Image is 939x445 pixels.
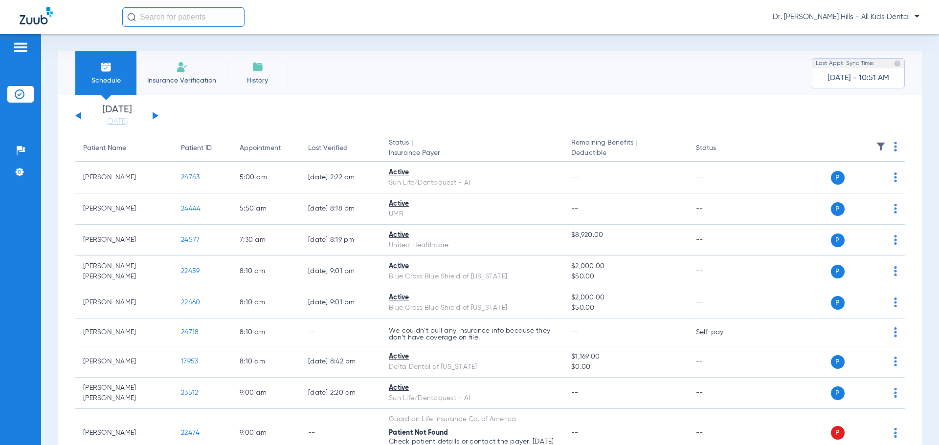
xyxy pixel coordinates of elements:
span: Last Appt. Sync Time: [816,59,874,68]
div: Active [389,168,556,178]
div: Active [389,352,556,362]
div: Patient Name [83,143,126,153]
div: Active [389,293,556,303]
div: Guardian Life Insurance Co. of America [389,414,556,424]
img: group-dot-blue.svg [894,327,897,337]
span: P [831,355,845,369]
div: United Healthcare [389,240,556,251]
td: [PERSON_NAME] [PERSON_NAME] [75,256,173,287]
span: 24743 [181,174,200,181]
img: group-dot-blue.svg [894,266,897,276]
td: 5:50 AM [232,193,300,225]
div: Patient Name [83,143,165,153]
img: group-dot-blue.svg [894,357,897,366]
img: Zuub Logo [20,7,53,24]
span: $50.00 [571,272,680,282]
td: [PERSON_NAME] [75,225,173,256]
span: $1,169.00 [571,352,680,362]
img: History [252,61,264,73]
a: [DATE] [88,117,146,127]
span: P [831,265,845,278]
td: -- [688,287,754,318]
p: We couldn’t pull any insurance info because they don’t have coverage on file. [389,327,556,341]
span: 24718 [181,329,199,336]
span: $2,000.00 [571,293,680,303]
span: 24444 [181,205,201,212]
div: Sun Life/Dentaquest - AI [389,393,556,403]
div: Last Verified [308,143,373,153]
td: 9:00 AM [232,378,300,409]
span: -- [571,174,579,181]
div: Last Verified [308,143,348,153]
span: [DATE] - 10:51 AM [827,73,889,83]
td: [DATE] 9:01 PM [300,256,381,287]
span: $0.00 [571,362,680,372]
td: [PERSON_NAME] [75,162,173,193]
div: Patient ID [181,143,212,153]
span: -- [571,429,579,436]
span: 22460 [181,299,200,306]
span: Dr. [PERSON_NAME] Hills - All Kids Dental [773,12,919,22]
span: Schedule [83,76,129,85]
td: -- [688,378,754,409]
iframe: Chat Widget [890,398,939,445]
td: [PERSON_NAME] [75,287,173,318]
td: -- [300,318,381,346]
th: Status | [381,135,563,162]
th: Remaining Benefits | [563,135,688,162]
img: group-dot-blue.svg [894,172,897,182]
div: Appointment [240,143,292,153]
span: -- [571,240,680,251]
span: $2,000.00 [571,261,680,272]
span: P [831,296,845,310]
img: Search Icon [127,13,136,21]
span: Patient Not Found [389,429,448,436]
div: Active [389,199,556,209]
td: [DATE] 8:42 PM [300,346,381,378]
span: 22459 [181,268,200,275]
td: 7:30 AM [232,225,300,256]
td: [DATE] 2:20 AM [300,378,381,409]
span: $50.00 [571,303,680,313]
td: 8:10 AM [232,287,300,318]
div: Blue Cross Blue Shield of [US_STATE] [389,272,556,282]
td: -- [688,256,754,287]
td: 5:00 AM [232,162,300,193]
span: P [831,171,845,185]
span: P [831,386,845,400]
span: P [831,202,845,216]
span: Deductible [571,148,680,158]
td: Self-pay [688,318,754,346]
td: 8:10 AM [232,346,300,378]
span: P [831,426,845,440]
span: 23512 [181,389,198,396]
div: Active [389,261,556,272]
li: [DATE] [88,105,146,127]
td: [PERSON_NAME] [75,346,173,378]
td: [PERSON_NAME] [75,318,173,346]
td: [DATE] 8:18 PM [300,193,381,225]
td: [DATE] 9:01 PM [300,287,381,318]
div: Sun Life/Dentaquest - AI [389,178,556,188]
div: Delta Dental of [US_STATE] [389,362,556,372]
span: History [234,76,281,85]
div: Patient ID [181,143,224,153]
div: Appointment [240,143,281,153]
span: $8,920.00 [571,230,680,240]
input: Search for patients [122,7,245,27]
div: Blue Cross Blue Shield of [US_STATE] [389,303,556,313]
span: Insurance Payer [389,148,556,158]
span: 24577 [181,236,200,243]
img: filter.svg [876,142,886,151]
th: Status [688,135,754,162]
span: -- [571,205,579,212]
img: Manual Insurance Verification [176,61,188,73]
td: 8:10 AM [232,256,300,287]
img: group-dot-blue.svg [894,388,897,398]
td: [DATE] 8:19 PM [300,225,381,256]
img: group-dot-blue.svg [894,142,897,151]
span: 17953 [181,358,198,365]
div: UMR [389,209,556,219]
td: -- [688,193,754,225]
